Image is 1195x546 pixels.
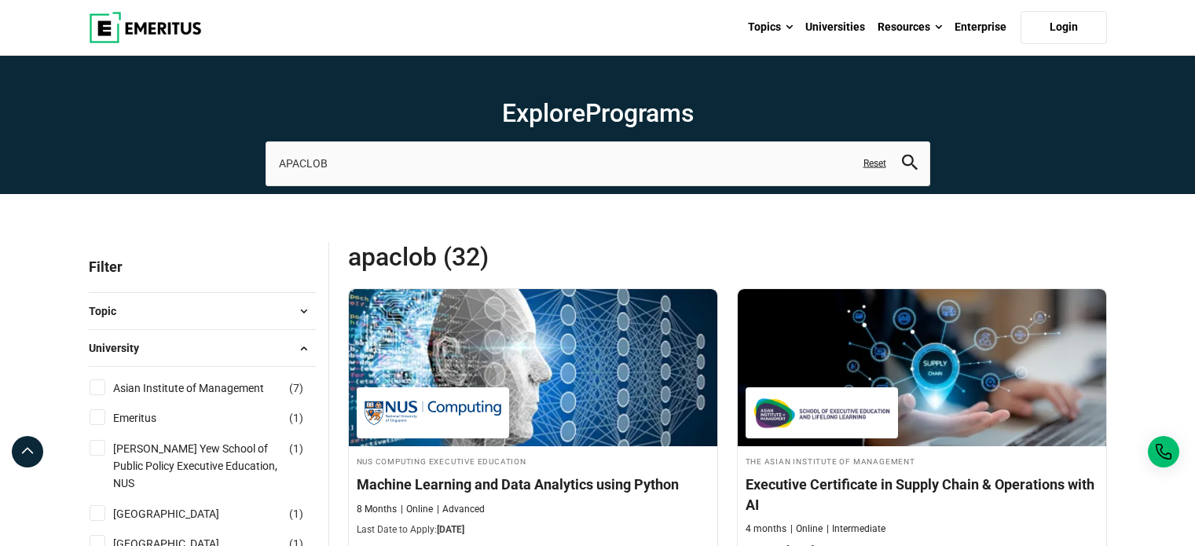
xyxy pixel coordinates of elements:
h4: Executive Certificate in Supply Chain & Operations with AI [746,475,1098,514]
p: Online [401,503,433,516]
p: Online [790,522,823,536]
a: [PERSON_NAME] Yew School of Public Policy Executive Education, NUS [113,440,313,493]
span: University [89,339,152,357]
span: Programs [585,98,694,128]
img: Machine Learning and Data Analytics using Python | Online Coding Course [349,289,717,446]
span: ( ) [289,379,303,397]
span: ( ) [289,505,303,522]
h4: NUS Computing Executive Education [357,454,709,467]
span: 1 [293,442,299,455]
a: Emeritus [113,409,188,427]
a: [GEOGRAPHIC_DATA] [113,505,251,522]
button: University [89,336,316,360]
button: search [902,155,918,173]
img: NUS Computing Executive Education [365,395,501,431]
p: Advanced [437,503,485,516]
span: ( ) [289,440,303,457]
p: Last Date to Apply: [357,523,709,537]
a: Login [1021,11,1107,44]
p: Filter [89,241,316,292]
span: APACLOB (32) [348,241,728,273]
a: Asian Institute of Management [113,379,295,397]
h4: Machine Learning and Data Analytics using Python [357,475,709,494]
h4: The Asian Institute of Management [746,454,1098,467]
button: Topic [89,299,316,323]
span: 1 [293,412,299,424]
span: [DATE] [437,524,464,535]
span: ( ) [289,409,303,427]
span: Topic [89,302,129,320]
p: Intermediate [827,522,885,536]
p: 8 Months [357,503,397,516]
a: search [902,159,918,174]
img: The Asian Institute of Management [753,395,890,431]
h1: Explore [266,97,930,129]
a: Reset search [863,157,886,170]
input: search-page [266,141,930,185]
a: Coding Course by NUS Computing Executive Education - October 10, 2025 NUS Computing Executive Edu... [349,289,717,545]
span: 7 [293,382,299,394]
span: 1 [293,508,299,520]
img: Executive Certificate in Supply Chain & Operations with AI | Online Supply Chain and Operations C... [738,289,1106,446]
p: 4 months [746,522,786,536]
